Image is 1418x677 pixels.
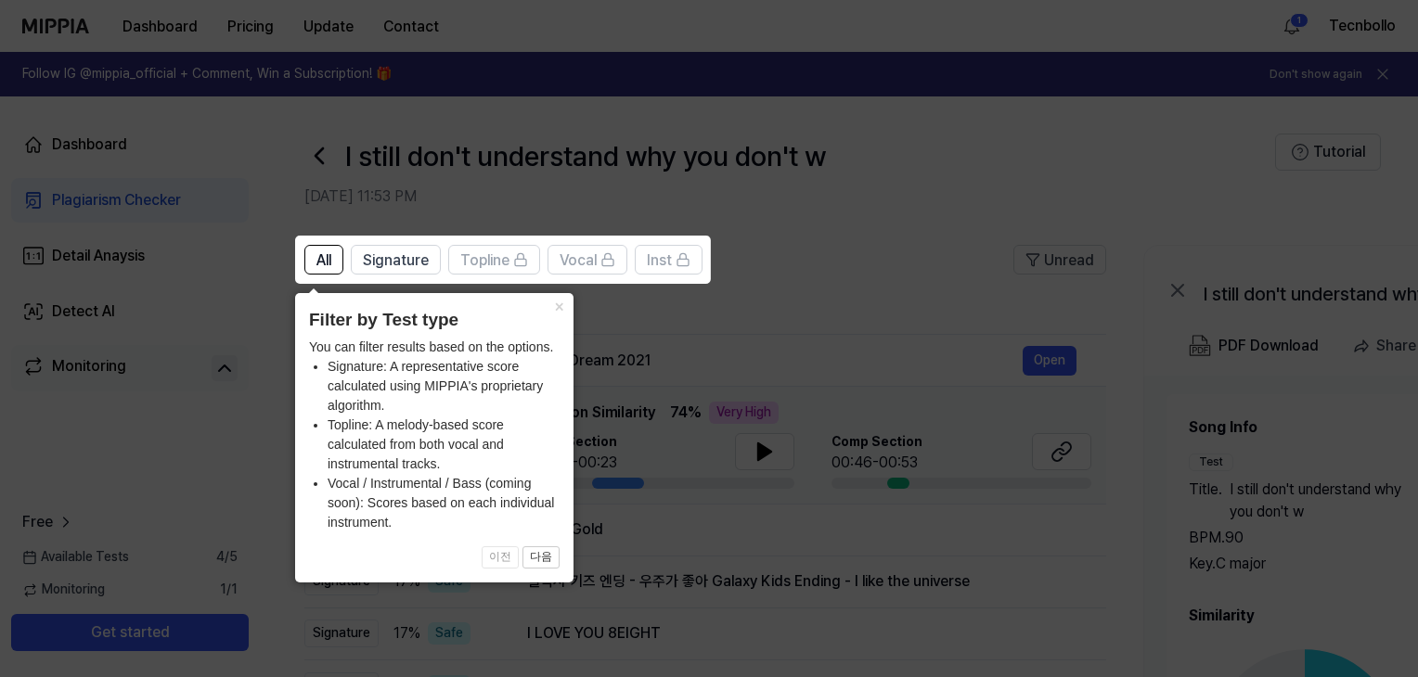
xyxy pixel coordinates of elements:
[544,293,574,319] button: Close
[309,338,560,532] div: You can filter results based on the options.
[309,307,560,334] header: Filter by Test type
[522,546,560,568] button: 다음
[363,249,429,272] span: Signature
[304,245,343,275] button: All
[316,249,331,272] span: All
[351,245,441,275] button: Signature
[647,249,672,272] span: Inst
[548,245,627,275] button: Vocal
[328,357,560,415] li: Signature: A representative score calculated using MIPPIA's proprietary algorithm.
[635,245,703,275] button: Inst
[328,474,560,532] li: Vocal / Instrumental / Bass (coming soon): Scores based on each individual instrument.
[560,249,597,272] span: Vocal
[328,415,560,474] li: Topline: A melody-based score calculated from both vocal and instrumental tracks.
[448,245,540,275] button: Topline
[460,249,509,272] span: Topline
